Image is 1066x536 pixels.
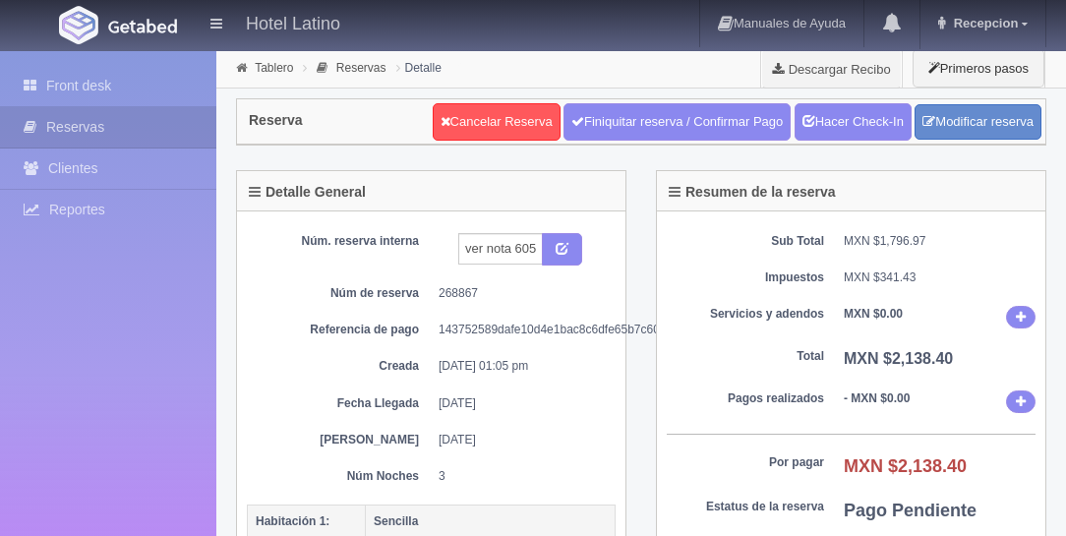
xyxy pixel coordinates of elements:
[249,185,366,200] h4: Detalle General
[844,307,903,321] b: MXN $0.00
[336,61,386,75] a: Reservas
[844,269,1036,286] dd: MXN $341.43
[439,468,601,485] dd: 3
[795,103,912,141] a: Hacer Check-In
[949,16,1019,30] span: Recepcion
[262,395,419,412] dt: Fecha Llegada
[669,185,836,200] h4: Resumen de la reserva
[433,103,561,141] a: Cancelar Reserva
[761,49,902,89] a: Descargar Recibo
[667,499,824,515] dt: Estatus de la reserva
[256,514,329,528] b: Habitación 1:
[439,322,601,338] dd: 143752589dafe10d4e1bac8c6dfe65b7c6017734
[262,322,419,338] dt: Referencia de pago
[667,348,824,365] dt: Total
[249,113,303,128] h4: Reserva
[439,358,601,375] dd: [DATE] 01:05 pm
[667,233,824,250] dt: Sub Total
[439,285,601,302] dd: 268867
[667,306,824,323] dt: Servicios y adendos
[667,454,824,471] dt: Por pagar
[391,58,446,77] li: Detalle
[844,501,977,520] b: Pago Pendiente
[844,233,1036,250] dd: MXN $1,796.97
[439,432,601,448] dd: [DATE]
[59,6,98,44] img: Getabed
[439,395,601,412] dd: [DATE]
[262,358,419,375] dt: Creada
[563,103,791,141] a: Finiquitar reserva / Confirmar Pago
[913,49,1044,88] button: Primeros pasos
[844,456,967,476] b: MXN $2,138.40
[844,350,953,367] b: MXN $2,138.40
[844,391,910,405] b: - MXN $0.00
[915,104,1041,141] a: Modificar reserva
[255,61,293,75] a: Tablero
[262,432,419,448] dt: [PERSON_NAME]
[667,269,824,286] dt: Impuestos
[262,233,419,250] dt: Núm. reserva interna
[108,19,177,33] img: Getabed
[262,468,419,485] dt: Núm Noches
[262,285,419,302] dt: Núm de reserva
[667,390,824,407] dt: Pagos realizados
[246,10,340,34] h4: Hotel Latino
